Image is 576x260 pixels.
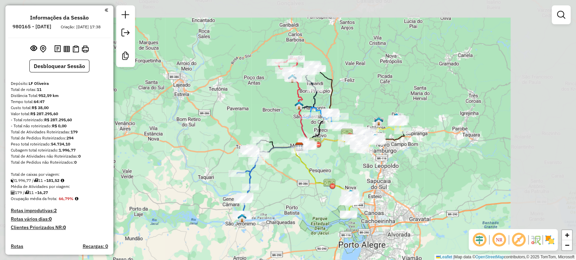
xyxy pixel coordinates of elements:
div: Total de rotas: [11,87,108,93]
img: São José do Sul [295,101,303,110]
button: Centralizar mapa no depósito ou ponto de apoio [38,44,48,54]
img: Nova Santa Rita [346,189,355,198]
img: LF Oliveira [295,142,304,151]
span: | [453,255,454,259]
strong: R$ 287.295,60 [44,117,72,122]
div: Total de Atividades Roteirizadas: [11,129,108,135]
strong: 64:47 [34,99,45,104]
div: 1.996,77 / 11 = [11,177,108,184]
img: PEDÁGIO BR 386 [323,178,335,190]
strong: 66,79% [59,196,74,201]
span: + [565,231,569,239]
strong: 11 [37,87,42,92]
div: Custo total: [11,105,108,111]
h4: Informações da Sessão [30,14,89,21]
img: Exibir/Ocultar setores [544,234,555,245]
span: Exibir rótulo [511,232,527,248]
em: Média calculada utilizando a maior ocupação (%Peso ou %Cubagem) de cada rota da sessão. Rotas cro... [75,197,78,201]
button: Imprimir Rotas [80,44,90,54]
i: Total de Atividades [11,191,15,195]
strong: 0 [74,160,77,165]
span: Ocultar deslocamento [471,232,488,248]
strong: 294 [66,135,74,140]
div: Criação: [DATE] 17:38 [58,24,103,30]
i: Meta Caixas/viagem: 1,00 Diferença: 180,52 [61,178,64,183]
h4: Rotas vários dias: [11,216,108,222]
a: Exibir filtros [554,8,568,22]
strong: R$ 0,00 [52,123,66,128]
img: Dois Irmao [392,113,401,122]
strong: LF Oliveira [29,81,49,86]
i: Total de rotas [25,191,29,195]
strong: R$ 287.295,60 [30,111,58,116]
a: Zoom out [562,240,572,250]
div: Cubagem total roteirizado: [11,147,108,153]
div: Map data © contributors,© 2025 TomTom, Microsoft [434,254,576,260]
div: - Total não roteirizado: [11,123,108,129]
strong: 0 [49,216,52,222]
strong: 179 [71,129,78,134]
a: Leaflet [436,255,452,259]
h4: Clientes Priorizados NR: [11,225,108,230]
button: Desbloquear Sessão [29,60,89,72]
div: Distância Total: [11,93,108,99]
div: Total de Pedidos não Roteirizados: [11,159,108,165]
strong: 16,27 [37,190,48,195]
a: Nova sessão e pesquisa [119,8,132,23]
a: Criar modelo [119,49,132,64]
a: OpenStreetMap [475,255,504,259]
strong: 0 [78,154,81,159]
div: Total de Pedidos Roteirizados: [11,135,108,141]
a: Rotas [11,243,23,249]
h4: Rotas improdutivas: [11,208,108,214]
strong: R$ 38,00 [32,105,49,110]
div: Peso total roteirizado: [11,141,108,147]
h4: Recargas: 0 [83,243,108,249]
div: 179 / 11 = [11,190,108,196]
button: Visualizar Romaneio [71,44,80,54]
span: Ocultar NR [491,232,507,248]
div: - Total roteirizado: [11,117,108,123]
a: Zoom in [562,230,572,240]
h6: 980165 - [DATE] [12,24,51,30]
img: Fluxo de ruas [530,234,541,245]
span: − [565,241,569,249]
strong: 952,59 km [38,93,59,98]
button: Exibir sessão original [29,43,38,54]
div: Total de caixas por viagem: [11,171,108,177]
button: Logs desbloquear sessão [53,44,62,54]
strong: 1.996,77 [59,148,76,153]
i: Total de rotas [34,178,38,183]
img: PEDÁGIO ERS122 [341,128,353,140]
a: Exportar sessão [119,26,132,41]
img: PEDÁGIO ERS 240 [309,136,321,149]
img: Salvador do Sul [288,74,297,83]
div: Depósito: [11,80,108,87]
i: Cubagem total roteirizado [11,178,15,183]
button: Visualizar relatório de Roteirização [62,44,71,53]
strong: 2 [54,207,57,214]
div: Total de Atividades não Roteirizadas: [11,153,108,159]
strong: 181,52 [46,178,59,183]
span: Ocupação média da frota: [11,196,57,201]
div: Tempo total: [11,99,108,105]
div: Valor total: [11,111,108,117]
strong: 54.734,10 [51,141,70,147]
strong: 0 [63,224,66,230]
div: Média de Atividades por viagem: [11,184,108,190]
a: Clique aqui para minimizar o painel [105,6,108,14]
img: Triunfo [238,214,246,222]
img: Ivoti [374,117,383,126]
img: Estancia Velha [371,133,379,142]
